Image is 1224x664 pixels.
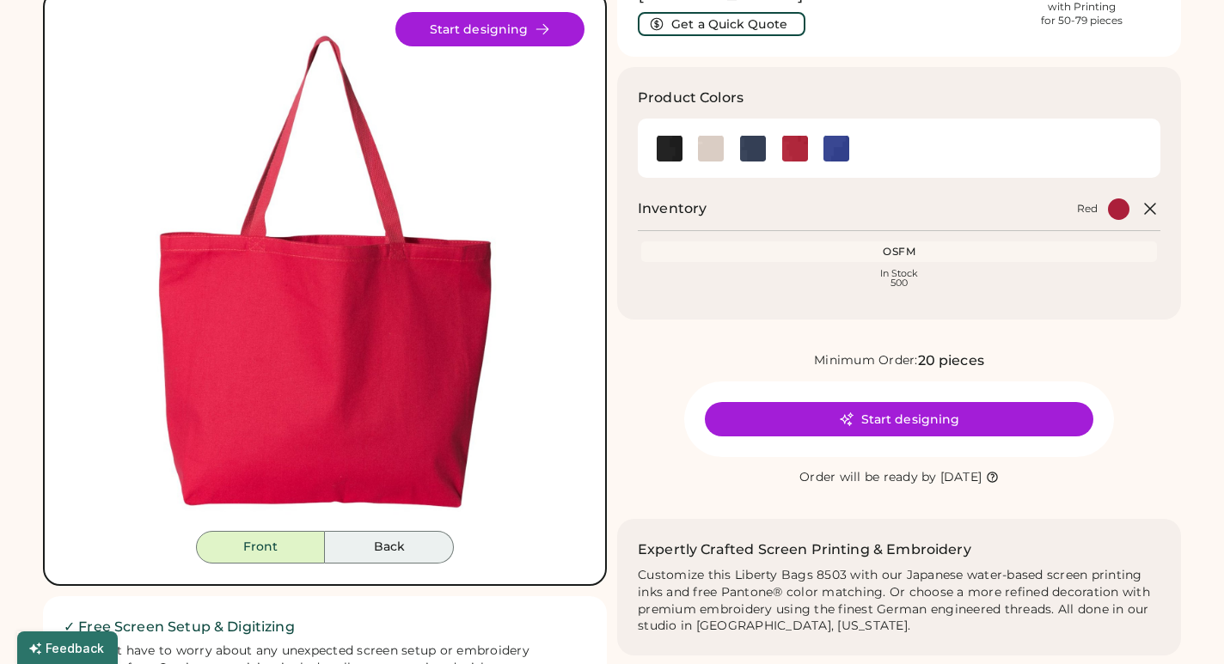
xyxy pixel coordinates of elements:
[782,136,808,161] div: Red
[638,88,744,108] h3: Product Colors
[65,12,584,531] img: 8503 - Red Front Image
[325,531,454,563] button: Back
[657,136,682,161] div: Black
[638,12,805,36] button: Get a Quick Quote
[698,136,724,161] img: Natural Swatch Image
[740,136,766,161] img: Navy Swatch Image
[918,350,984,371] div: 20 pieces
[645,269,1154,288] div: In Stock 500
[698,136,724,161] div: Natural
[638,198,707,219] h2: Inventory
[638,567,1160,636] div: Customize this Liberty Bags 8503 with our Japanese water-based screen printing inks and free Pant...
[823,136,849,161] div: Royal
[1142,587,1216,661] iframe: Front Chat
[782,136,808,161] img: Red Swatch Image
[395,12,584,46] button: Start designing
[740,136,766,161] div: Navy
[940,469,982,486] div: [DATE]
[823,136,849,161] img: Royal Swatch Image
[814,352,918,369] div: Minimum Order:
[1077,202,1098,216] div: Red
[645,245,1154,259] div: OSFM
[799,469,937,486] div: Order will be ready by
[638,539,971,560] h2: Expertly Crafted Screen Printing & Embroidery
[657,136,682,161] img: Black Swatch Image
[196,531,325,563] button: Front
[65,12,584,531] div: 8503 Style Image
[64,617,586,637] h2: ✓ Free Screen Setup & Digitizing
[705,402,1093,436] button: Start designing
